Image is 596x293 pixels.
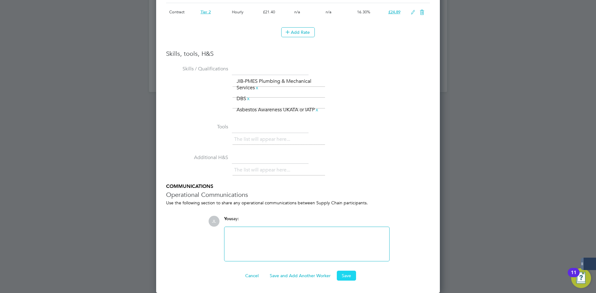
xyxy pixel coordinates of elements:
span: 16.30% [357,9,370,15]
div: Use the following section to share any operational communications between Supply Chain participants. [166,200,430,206]
h3: Skills, tools, H&S [166,50,430,58]
label: Tools [166,124,228,130]
div: £21.40 [261,3,293,21]
span: n/a [294,9,300,15]
div: Hourly [230,3,262,21]
button: Open Resource Center, 11 new notifications [571,268,591,288]
li: Asbestos Awareness UKATA or IATP [234,106,322,114]
h5: COMMUNICATIONS [166,183,430,190]
div: say: [224,216,390,227]
span: Tier 2 [201,9,211,15]
div: 11 [571,273,576,281]
li: DBS [234,95,253,103]
button: Cancel [240,271,264,281]
span: JL [209,216,219,227]
button: Save and Add Another Worker [265,271,336,281]
li: The list will appear here... [234,166,293,174]
h3: Operational Communications [166,191,430,199]
button: Save [337,271,356,281]
a: x [246,95,251,103]
span: n/a [326,9,332,15]
li: The list will appear here... [234,135,293,144]
span: £24.89 [388,9,400,15]
div: Contract [168,3,199,21]
a: x [315,106,319,114]
li: JIB-PMES Plumbing & Mechanical Services [234,77,324,92]
label: Skills / Qualifications [166,66,228,72]
span: You [224,216,232,221]
a: x [255,84,259,92]
label: Additional H&S [166,154,228,161]
button: Add Rate [281,27,315,37]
